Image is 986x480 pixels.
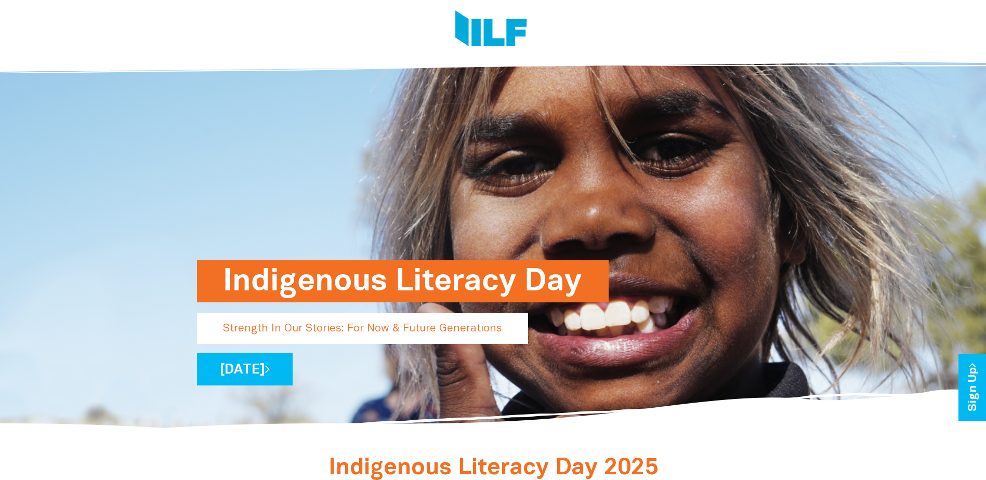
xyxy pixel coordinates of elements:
[197,313,528,344] p: Strength In Our Stories: For Now & Future Generations
[223,260,583,302] h1: Indigenous Literacy Day
[455,10,527,49] img: Logo
[328,458,658,479] span: Indigenous Literacy Day 2025
[197,353,293,385] a: [DATE]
